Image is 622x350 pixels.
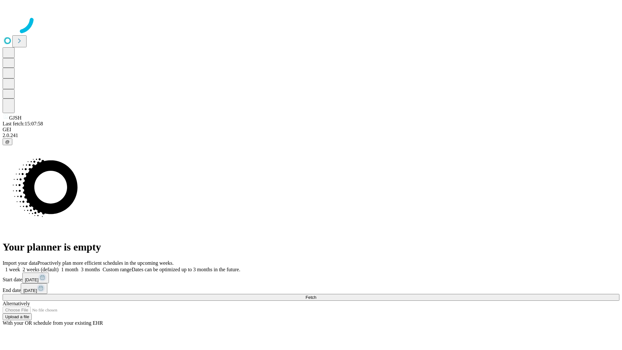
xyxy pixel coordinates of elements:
[61,267,78,272] span: 1 month
[3,138,12,145] button: @
[3,313,32,320] button: Upload a file
[25,277,39,282] span: [DATE]
[22,273,49,283] button: [DATE]
[3,273,619,283] div: Start date
[5,267,20,272] span: 1 week
[5,139,10,144] span: @
[305,295,316,300] span: Fetch
[3,320,103,326] span: With your OR schedule from your existing EHR
[3,283,619,294] div: End date
[3,301,30,306] span: Alternatively
[23,267,59,272] span: 2 weeks (default)
[132,267,240,272] span: Dates can be optimized up to 3 months in the future.
[3,241,619,253] h1: Your planner is empty
[3,294,619,301] button: Fetch
[21,283,47,294] button: [DATE]
[23,288,37,293] span: [DATE]
[103,267,132,272] span: Custom range
[3,133,619,138] div: 2.0.241
[3,121,43,126] span: Last fetch: 15:07:58
[3,260,38,266] span: Import your data
[3,127,619,133] div: GEI
[81,267,100,272] span: 3 months
[9,115,21,121] span: GJSH
[38,260,174,266] span: Proactively plan more efficient schedules in the upcoming weeks.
